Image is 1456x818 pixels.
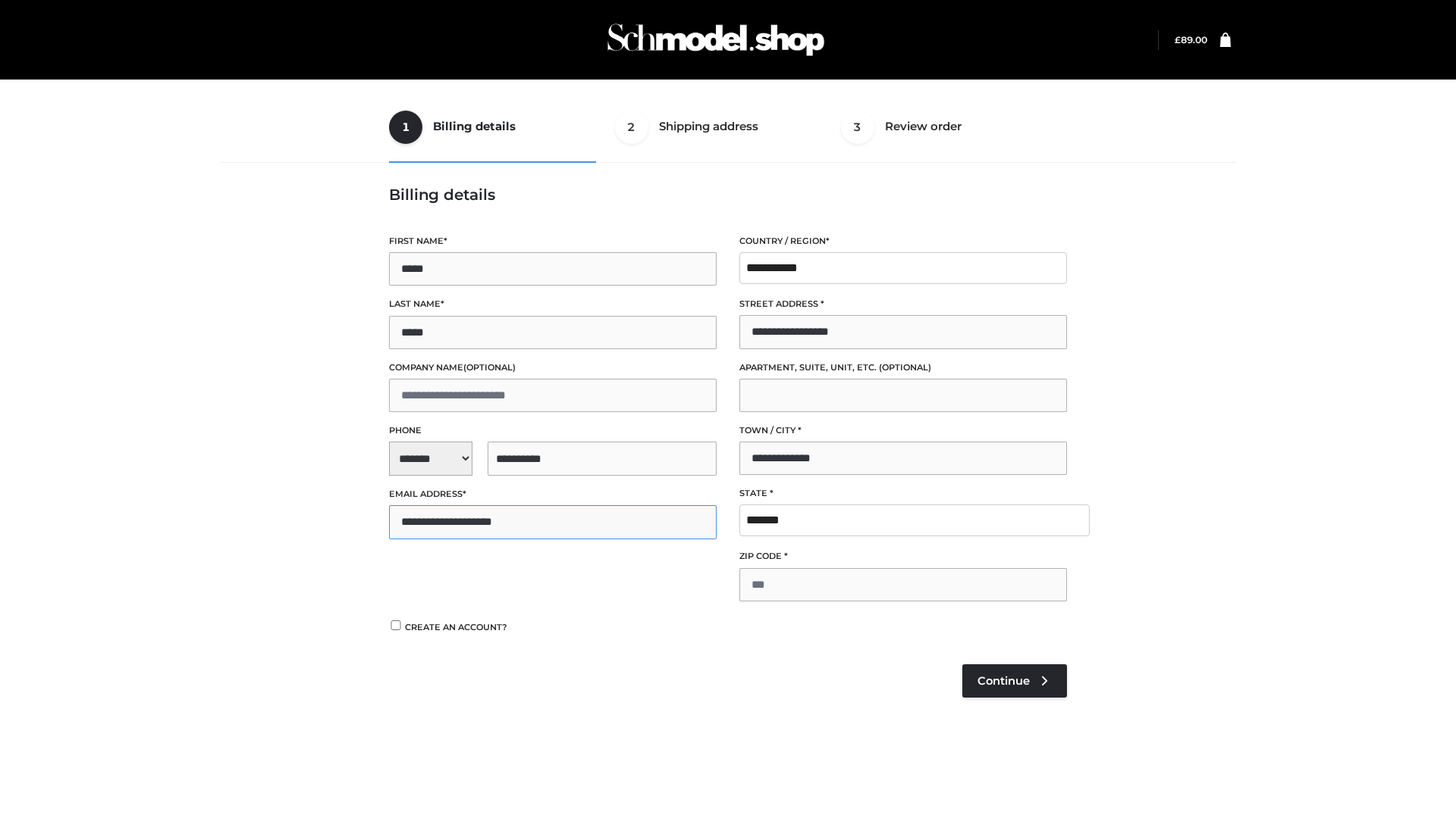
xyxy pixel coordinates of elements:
label: Street address [739,297,1067,311]
img: Schmodel Admin 964 [602,10,830,70]
span: Continue [977,674,1030,688]
span: £ [1175,34,1181,45]
span: Create an account? [405,622,507,632]
label: State [739,486,1067,501]
label: Last name [389,297,717,311]
input: Create an account? [389,620,403,630]
span: (optional) [879,362,931,373]
label: Company name [389,361,717,375]
bdi: 89.00 [1175,34,1207,45]
label: ZIP Code [739,549,1067,564]
h3: Billing details [389,186,1067,204]
label: Phone [389,423,717,438]
label: Town / City [739,423,1067,438]
label: Apartment, suite, unit, etc. [739,361,1067,375]
a: Continue [962,664,1067,698]
label: Country / Region [739,234,1067,248]
label: First name [389,234,717,248]
label: Email address [389,487,717,501]
a: £89.00 [1175,34,1207,45]
span: (optional) [463,362,516,373]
